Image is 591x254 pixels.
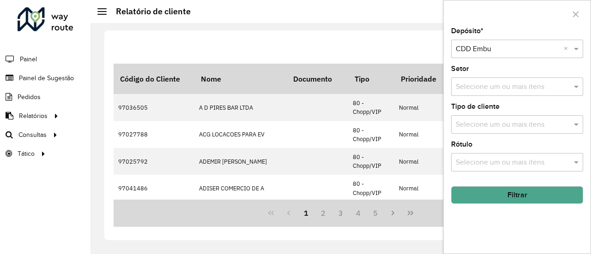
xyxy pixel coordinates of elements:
label: Rótulo [451,139,472,150]
span: Clear all [564,43,572,54]
label: Setor [451,63,469,74]
label: Tipo de cliente [451,101,500,112]
button: Filtrar [451,186,583,204]
label: Depósito [451,25,483,36]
